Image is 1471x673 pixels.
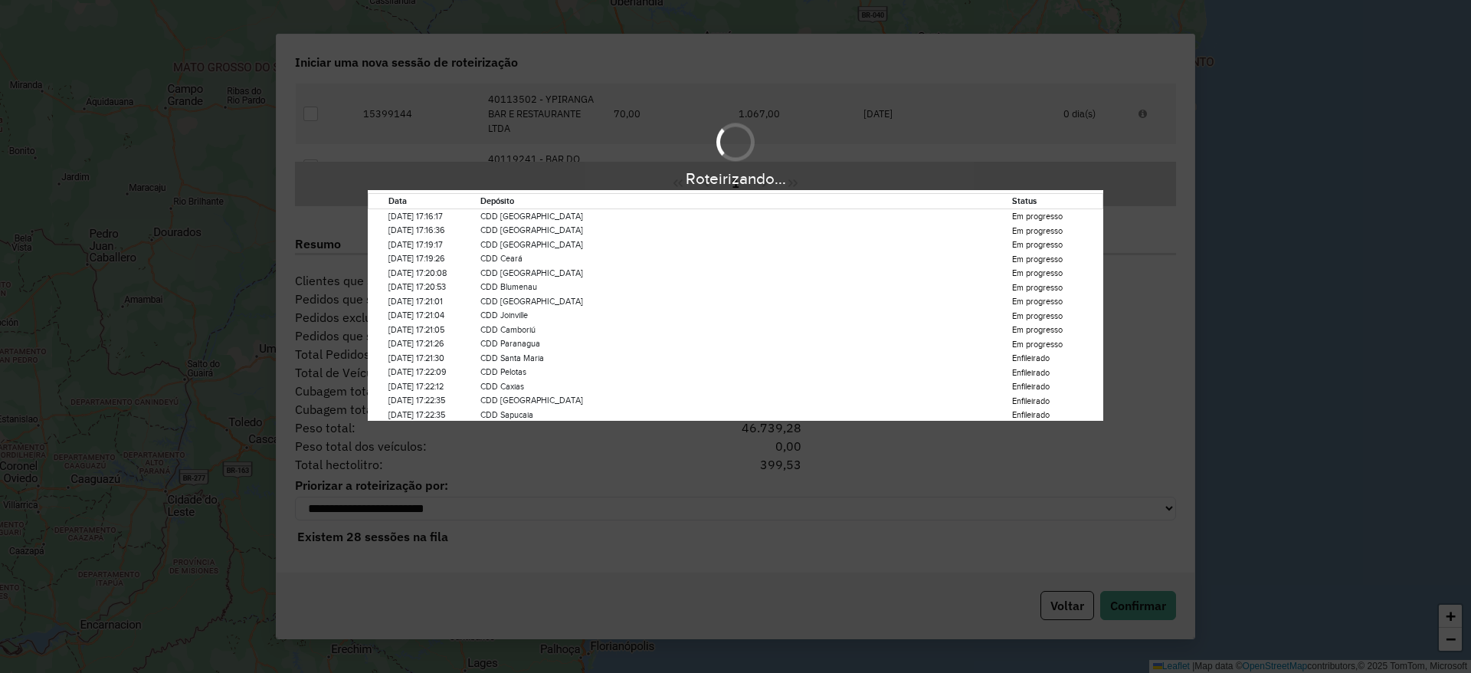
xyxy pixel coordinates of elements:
[480,209,1011,224] td: CDD [GEOGRAPHIC_DATA]
[480,194,1011,209] th: Depósito
[480,252,1011,267] td: CDD Ceará
[480,366,1011,380] td: CDD Pelotas
[388,294,480,309] td: [DATE] 17:21:01
[1012,253,1063,266] label: Em progresso
[1012,338,1063,351] label: Em progresso
[480,224,1011,238] td: CDD [GEOGRAPHIC_DATA]
[480,337,1011,352] td: CDD Paranagua
[480,281,1011,295] td: CDD Blumenau
[1012,296,1063,309] label: Em progresso
[388,238,480,252] td: [DATE] 17:19:17
[1012,281,1063,294] label: Em progresso
[388,224,480,238] td: [DATE] 17:16:36
[480,238,1011,252] td: CDD [GEOGRAPHIC_DATA]
[1012,211,1063,224] label: Em progresso
[388,281,480,295] td: [DATE] 17:20:53
[480,394,1011,409] td: CDD [GEOGRAPHIC_DATA]
[1012,381,1050,394] label: Enfileirado
[388,394,480,409] td: [DATE] 17:22:35
[1011,194,1103,209] th: Status
[1012,353,1050,366] label: Enfileirado
[480,266,1011,281] td: CDD [GEOGRAPHIC_DATA]
[388,309,480,323] td: [DATE] 17:21:04
[388,252,480,267] td: [DATE] 17:19:26
[480,379,1011,394] td: CDD Caxias
[480,351,1011,366] td: CDD Santa Maria
[1012,310,1063,323] label: Em progresso
[388,209,480,224] td: [DATE] 17:16:17
[1012,239,1063,252] label: Em progresso
[388,266,480,281] td: [DATE] 17:20:08
[480,309,1011,323] td: CDD Joinville
[388,366,480,380] td: [DATE] 17:22:09
[388,323,480,337] td: [DATE] 17:21:05
[388,337,480,352] td: [DATE] 17:21:26
[1012,395,1050,408] label: Enfileirado
[388,408,480,422] td: [DATE] 17:22:35
[480,408,1011,422] td: CDD Sapucaia
[1012,409,1050,422] label: Enfileirado
[1012,324,1063,337] label: Em progresso
[480,294,1011,309] td: CDD [GEOGRAPHIC_DATA]
[388,351,480,366] td: [DATE] 17:21:30
[1012,225,1063,238] label: Em progresso
[1012,366,1050,379] label: Enfileirado
[480,323,1011,337] td: CDD Camboriú
[1012,268,1063,281] label: Em progresso
[388,379,480,394] td: [DATE] 17:22:12
[388,194,480,209] th: Data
